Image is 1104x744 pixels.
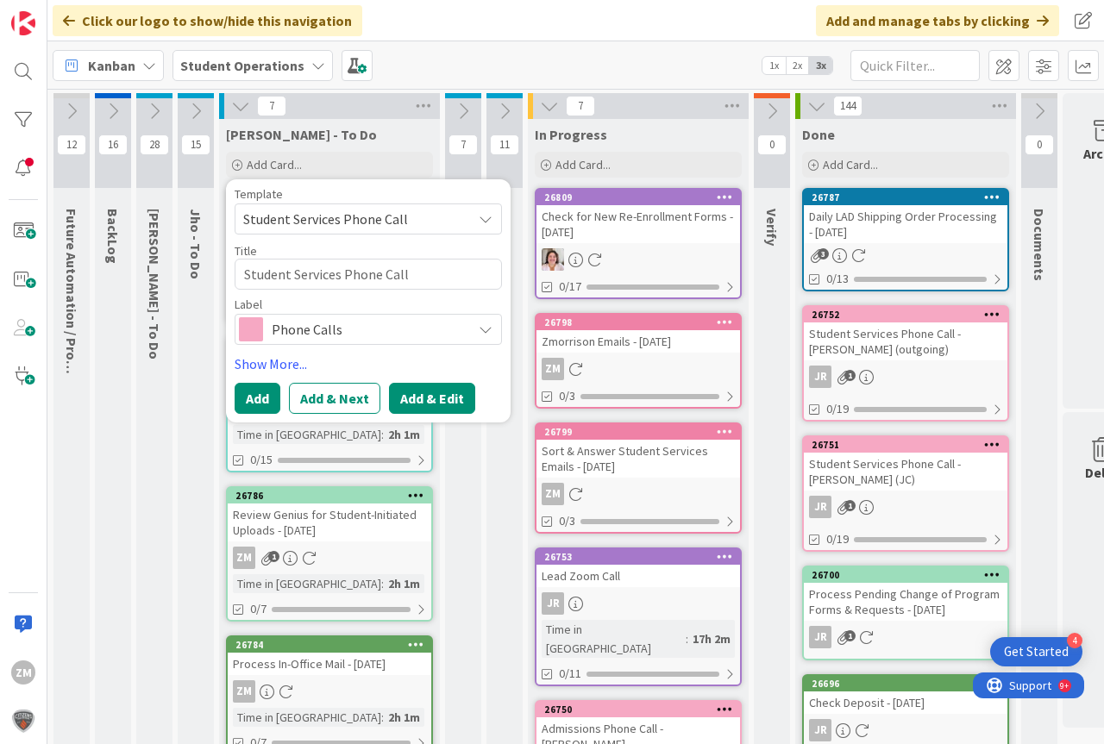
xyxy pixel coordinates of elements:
[88,55,135,76] span: Kanban
[1067,633,1082,648] div: 4
[247,157,302,172] span: Add Card...
[762,57,786,74] span: 1x
[381,708,384,727] span: :
[809,496,831,518] div: JR
[536,205,740,243] div: Check for New Re-Enrollment Forms - [DATE]
[536,315,740,353] div: 26798Zmorrison Emails - [DATE]
[233,708,381,727] div: Time in [GEOGRAPHIC_DATA]
[804,676,1007,714] div: 26696Check Deposit - [DATE]
[823,157,878,172] span: Add Card...
[180,57,304,74] b: Student Operations
[818,248,829,259] span: 3
[802,305,1009,422] a: 26752Student Services Phone Call - [PERSON_NAME] (outgoing)JR0/19
[226,126,377,143] span: Zaida - To Do
[804,691,1007,714] div: Check Deposit - [DATE]
[826,530,849,548] span: 0/19
[809,57,832,74] span: 3x
[544,426,740,438] div: 26799
[555,157,611,172] span: Add Card...
[36,3,78,23] span: Support
[804,437,1007,453] div: 26751
[228,503,431,541] div: Review Genius for Student-Initiated Uploads - [DATE]
[536,190,740,205] div: 26809
[763,209,781,246] span: Verify
[535,422,742,534] a: 26799Sort & Answer Student Services Emails - [DATE]ZM0/3
[535,188,742,299] a: 26809Check for New Re-Enrollment Forms - [DATE]EW0/17
[990,637,1082,666] div: Open Get Started checklist, remaining modules: 4
[233,680,255,703] div: ZM
[812,191,1007,203] div: 26787
[384,574,424,593] div: 2h 1m
[542,620,686,658] div: Time in [GEOGRAPHIC_DATA]
[233,425,381,444] div: Time in [GEOGRAPHIC_DATA]
[844,370,856,381] span: 1
[250,600,267,618] span: 0/7
[804,307,1007,360] div: 26752Student Services Phone Call - [PERSON_NAME] (outgoing)
[559,512,575,530] span: 0/3
[686,629,688,648] span: :
[272,317,463,341] span: Phone Calls
[268,551,279,562] span: 1
[816,5,1059,36] div: Add and manage tabs by clicking
[243,208,459,230] span: Student Services Phone Call
[11,709,35,733] img: avatar
[228,637,431,653] div: 26784
[802,566,1009,660] a: 26700Process Pending Change of Program Forms & Requests - [DATE]JR
[140,134,169,155] span: 28
[844,630,856,641] span: 1
[536,592,740,615] div: JR
[809,366,831,388] div: JR
[235,383,280,414] button: Add
[448,134,478,155] span: 7
[228,653,431,675] div: Process In-Office Mail - [DATE]
[235,188,283,200] span: Template
[104,209,122,264] span: BackLog
[228,637,431,675] div: 26784Process In-Office Mail - [DATE]
[536,440,740,478] div: Sort & Answer Student Services Emails - [DATE]
[187,209,204,279] span: Jho - To Do
[826,270,849,288] span: 0/13
[536,702,740,717] div: 26750
[228,680,431,703] div: ZM
[384,708,424,727] div: 2h 1m
[87,7,96,21] div: 9+
[559,387,575,405] span: 0/3
[544,551,740,563] div: 26753
[536,549,740,565] div: 26753
[804,453,1007,491] div: Student Services Phone Call - [PERSON_NAME] (JC)
[536,315,740,330] div: 26798
[235,298,262,310] span: Label
[542,358,564,380] div: ZM
[804,190,1007,205] div: 26787
[812,678,1007,690] div: 26696
[802,188,1009,291] a: 26787Daily LAD Shipping Order Processing - [DATE]0/13
[536,248,740,271] div: EW
[235,259,502,290] textarea: Student Services Phone Call
[802,435,1009,552] a: 26751Student Services Phone Call - [PERSON_NAME] (JC)JR0/19
[757,134,787,155] span: 0
[235,639,431,651] div: 26784
[384,425,424,444] div: 2h 1m
[233,574,381,593] div: Time in [GEOGRAPHIC_DATA]
[559,278,581,296] span: 0/17
[98,134,128,155] span: 16
[544,703,740,716] div: 26750
[536,483,740,505] div: ZM
[257,96,286,116] span: 7
[804,719,1007,741] div: JR
[181,134,210,155] span: 15
[804,190,1007,243] div: 26787Daily LAD Shipping Order Processing - [DATE]
[228,488,431,503] div: 26786
[228,488,431,541] div: 26786Review Genius for Student-Initiated Uploads - [DATE]
[536,424,740,478] div: 26799Sort & Answer Student Services Emails - [DATE]
[812,309,1007,321] div: 26752
[804,366,1007,388] div: JR
[490,134,519,155] span: 11
[850,50,980,81] input: Quick Filter...
[804,567,1007,583] div: 26700
[804,205,1007,243] div: Daily LAD Shipping Order Processing - [DATE]
[812,439,1007,451] div: 26751
[535,313,742,409] a: 26798Zmorrison Emails - [DATE]ZM0/3
[542,248,564,271] img: EW
[542,592,564,615] div: JR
